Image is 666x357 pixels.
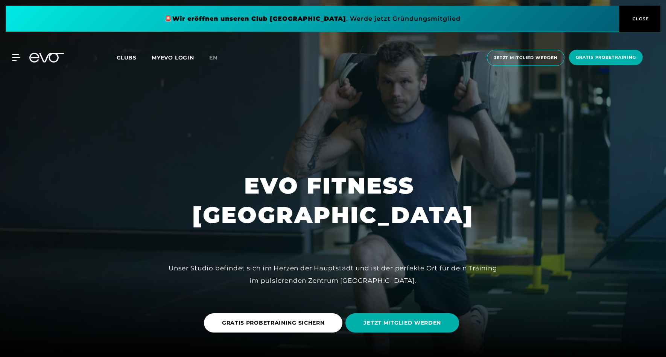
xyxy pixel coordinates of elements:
[117,54,137,61] span: Clubs
[631,15,649,22] span: CLOSE
[567,50,645,66] a: Gratis Probetraining
[192,171,474,230] h1: EVO FITNESS [GEOGRAPHIC_DATA]
[209,54,217,61] span: en
[485,50,567,66] a: Jetzt Mitglied werden
[222,319,325,327] span: GRATIS PROBETRAINING SICHERN
[152,54,194,61] a: MYEVO LOGIN
[345,308,462,338] a: JETZT MITGLIED WERDEN
[576,54,636,61] span: Gratis Probetraining
[117,54,152,61] a: Clubs
[204,308,346,338] a: GRATIS PROBETRAINING SICHERN
[363,319,441,327] span: JETZT MITGLIED WERDEN
[619,6,660,32] button: CLOSE
[209,53,227,62] a: en
[164,262,502,287] div: Unser Studio befindet sich im Herzen der Hauptstadt und ist der perfekte Ort für dein Training im...
[494,55,557,61] span: Jetzt Mitglied werden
